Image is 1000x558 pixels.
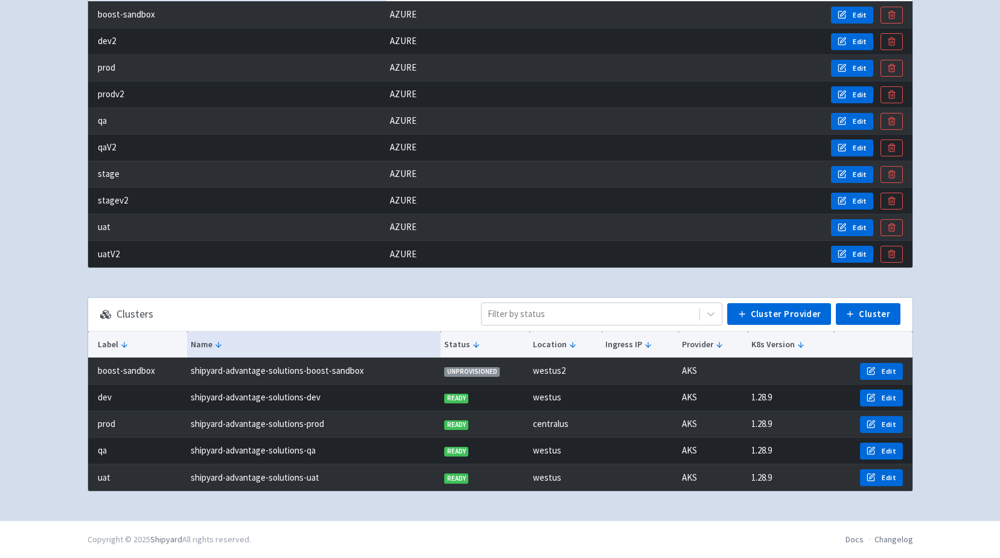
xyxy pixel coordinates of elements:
[882,367,896,376] span: Edit
[882,393,896,403] span: Edit
[860,390,903,406] button: Edit
[727,303,831,325] button: Cluster Provider
[882,420,896,429] span: Edit
[88,533,251,546] div: Copyright © 2025 All rights reserved.
[529,464,602,491] td: westus
[678,411,748,438] td: AKS
[386,135,553,161] td: AZURE
[678,358,748,385] td: AKS
[88,28,386,55] td: dev2
[187,411,441,438] td: shipyard-advantage-solutions-prod
[88,438,187,464] td: qa
[88,214,386,241] td: uat
[529,411,602,438] td: centralus
[853,143,867,153] span: Edit
[88,2,386,28] td: boost-sandbox
[444,367,500,377] span: UNPROVISIONED
[831,193,874,210] button: Edit
[444,338,525,351] button: Status
[88,358,187,385] td: boost-sandbox
[874,534,913,545] a: Changelog
[748,411,834,438] td: 1.28.9
[831,113,874,130] button: Edit
[187,385,441,411] td: shipyard-advantage-solutions-dev
[98,338,183,351] button: Label
[386,82,553,108] td: AZURE
[860,416,903,433] button: Edit
[386,108,553,135] td: AZURE
[860,363,903,380] button: Edit
[678,464,748,491] td: AKS
[187,358,441,385] td: shipyard-advantage-solutions-boost-sandbox
[88,411,187,438] td: prod
[882,473,896,483] span: Edit
[831,86,874,103] button: Edit
[529,358,602,385] td: westus2
[748,438,834,464] td: 1.28.9
[853,249,867,259] span: Edit
[444,473,468,484] span: READY
[187,438,441,464] td: shipyard-advantage-solutions-qa
[853,170,867,179] span: Edit
[751,338,830,351] button: K8s Version
[529,438,602,464] td: westus
[748,464,834,491] td: 1.28.9
[88,108,386,135] td: qa
[386,188,553,214] td: AZURE
[386,28,553,55] td: AZURE
[88,385,187,411] td: dev
[836,303,900,325] button: Cluster
[116,307,153,321] h3: Clusters
[533,338,597,351] button: Location
[860,443,903,460] button: Edit
[529,385,602,411] td: westus
[386,55,553,82] td: AZURE
[88,464,187,491] td: uat
[882,446,896,456] span: Edit
[853,196,867,206] span: Edit
[88,82,386,108] td: prodv2
[853,63,867,73] span: Edit
[853,223,867,232] span: Edit
[831,7,874,24] button: Edit
[748,385,834,411] td: 1.28.9
[605,338,674,351] button: Ingress IP
[678,438,748,464] td: AKS
[853,37,867,46] span: Edit
[853,10,867,20] span: Edit
[831,166,874,183] button: Edit
[444,394,468,404] span: READY
[678,385,748,411] td: AKS
[187,464,441,491] td: shipyard-advantage-solutions-uat
[88,135,386,161] td: qaV2
[88,55,386,82] td: prod
[831,219,874,236] button: Edit
[386,161,553,188] td: AZURE
[846,534,864,545] a: Docs
[88,161,386,188] td: stage
[853,90,867,100] span: Edit
[88,241,386,268] td: uatV2
[150,534,182,545] a: Shipyard
[853,117,867,126] span: Edit
[831,246,874,263] button: Edit
[831,139,874,156] button: Edit
[386,214,553,241] td: AZURE
[444,420,468,431] span: READY
[831,33,874,50] button: Edit
[682,338,744,351] button: Provider
[386,241,553,268] td: AZURE
[386,2,553,28] td: AZURE
[88,188,386,214] td: stagev2
[860,469,903,486] button: Edit
[831,60,874,77] button: Edit
[444,447,468,457] span: READY
[191,338,436,351] button: Name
